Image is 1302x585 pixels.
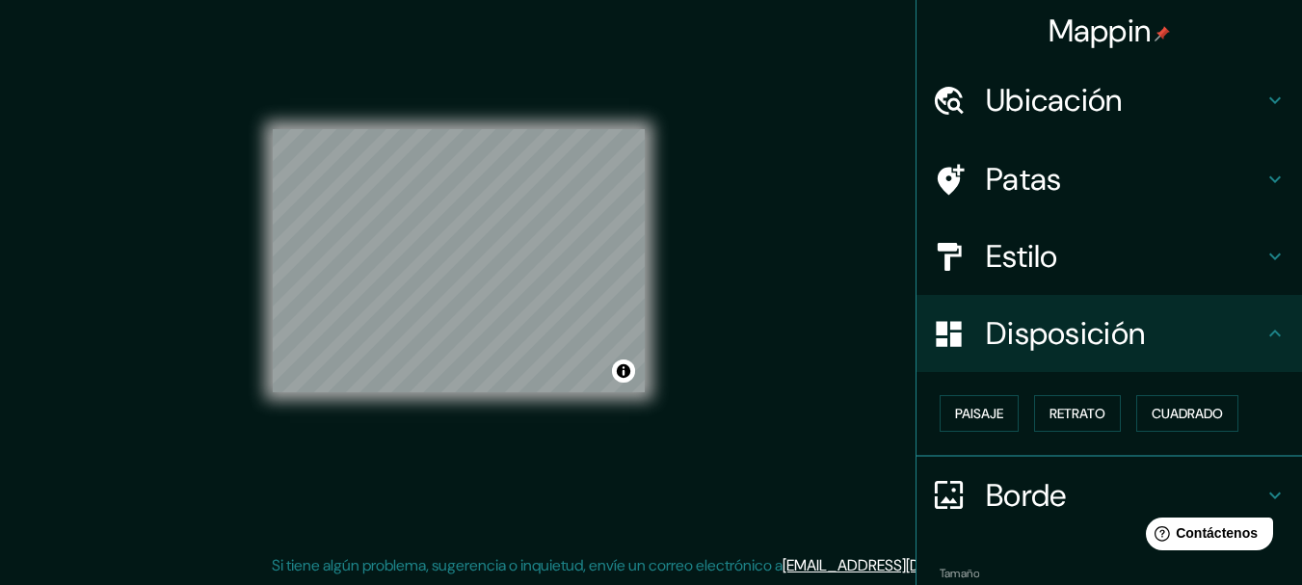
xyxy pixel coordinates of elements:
[272,555,783,575] font: Si tiene algún problema, sugerencia o inquietud, envíe un correo electrónico a
[917,218,1302,295] div: Estilo
[1152,405,1223,422] font: Cuadrado
[940,395,1019,432] button: Paisaje
[986,159,1062,199] font: Patas
[273,129,645,392] canvas: Mapa
[986,475,1067,516] font: Borde
[612,359,635,383] button: Activar o desactivar atribución
[986,313,1145,354] font: Disposición
[783,555,1021,575] a: [EMAIL_ADDRESS][DOMAIN_NAME]
[1034,395,1121,432] button: Retrato
[1050,405,1105,422] font: Retrato
[986,80,1123,120] font: Ubicación
[955,405,1003,422] font: Paisaje
[1155,26,1170,41] img: pin-icon.png
[917,457,1302,534] div: Borde
[1130,510,1281,564] iframe: Lanzador de widgets de ayuda
[940,566,979,581] font: Tamaño
[917,295,1302,372] div: Disposición
[1049,11,1152,51] font: Mappin
[1136,395,1238,432] button: Cuadrado
[917,62,1302,139] div: Ubicación
[986,236,1058,277] font: Estilo
[917,141,1302,218] div: Patas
